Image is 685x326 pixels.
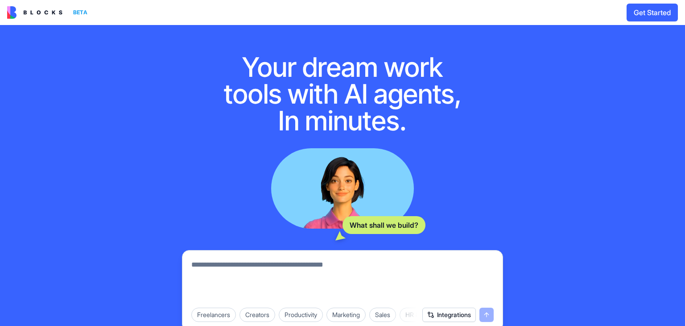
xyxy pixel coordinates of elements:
div: BETA [70,6,91,19]
button: Get Started [627,4,678,21]
div: Marketing [326,308,366,322]
div: Productivity [279,308,323,322]
button: Integrations [422,308,476,322]
div: HR & Recruiting [400,308,455,322]
div: Sales [369,308,396,322]
h1: Your dream work tools with AI agents, In minutes. [214,54,471,134]
a: BETA [7,6,91,19]
div: What shall we build? [342,216,425,234]
div: Freelancers [191,308,236,322]
img: logo [7,6,62,19]
div: Creators [239,308,275,322]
